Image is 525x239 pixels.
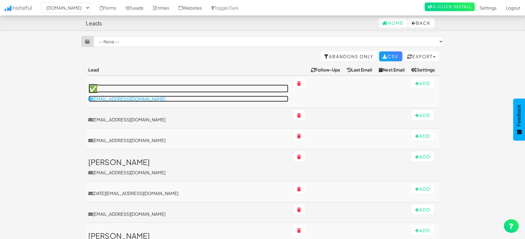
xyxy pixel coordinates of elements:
h3: [PERSON_NAME] [89,158,288,166]
button: Add [411,205,434,215]
th: Settings [409,64,439,76]
a: 2-Click Install [425,2,475,11]
a: [EMAIL_ADDRESS][DOMAIN_NAME] [89,211,288,217]
span: Feedback [516,105,522,126]
a: Home [379,18,408,28]
img: icon.png [5,6,11,11]
button: Feedback - Show survey [513,98,525,141]
button: Back [408,18,435,28]
a: [PERSON_NAME][EMAIL_ADDRESS][DOMAIN_NAME] [89,158,288,175]
p: [EMAIL_ADDRESS][DOMAIN_NAME] [89,169,288,176]
th: Last Email [344,64,376,76]
a: [EMAIL_ADDRESS][DOMAIN_NAME] [89,137,288,143]
button: Add [411,152,434,162]
button: Add [411,110,434,120]
a: CSV [379,51,402,61]
th: Next Email [376,64,409,76]
a: [EMAIL_ADDRESS][DOMAIN_NAME] [89,116,288,123]
button: Add [411,184,434,194]
a: ✅[EMAIL_ADDRESS][DOMAIN_NAME] [89,85,288,102]
th: Lead [86,64,291,76]
button: Add [411,78,434,88]
p: [EMAIL_ADDRESS][DOMAIN_NAME] [89,96,288,102]
h3: ✅ [89,85,288,93]
a: Abandons Only [321,51,378,61]
h4: Leads [86,20,102,26]
th: Follow-Ups [308,64,344,76]
button: Export [404,51,439,61]
button: Add [411,131,434,141]
button: Add [411,225,434,235]
a: [DATE][EMAIL_ADDRESS][DOMAIN_NAME] [89,190,288,196]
